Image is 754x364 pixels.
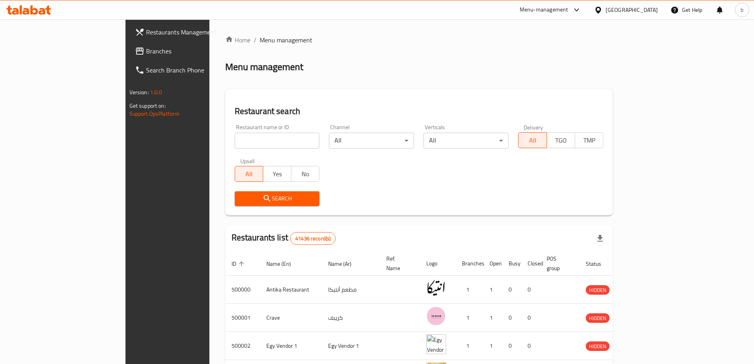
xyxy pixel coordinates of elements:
a: Support.OpsPlatform [129,109,180,119]
span: Status [586,259,612,269]
td: 1 [483,332,502,360]
span: Branches [146,46,245,56]
th: Open [483,252,502,276]
label: Upsell [240,158,255,164]
th: Logo [420,252,456,276]
td: Antika Restaurant [260,276,322,304]
td: Egy Vendor 1 [260,332,322,360]
button: Search [235,191,320,206]
td: 1 [456,304,483,332]
button: All [518,132,547,148]
span: Yes [266,168,288,180]
td: 0 [521,276,540,304]
span: 41436 record(s) [291,235,335,242]
td: 1 [483,276,502,304]
div: All [424,133,509,149]
td: 0 [521,304,540,332]
td: مطعم أنتيكا [322,276,380,304]
a: Search Branch Phone [129,61,251,80]
span: TGO [550,135,572,146]
span: HIDDEN [586,286,610,295]
nav: breadcrumb [225,35,613,45]
button: TMP [575,132,603,148]
a: Restaurants Management [129,23,251,42]
td: 1 [483,304,502,332]
span: ID [232,259,247,269]
span: HIDDEN [586,314,610,323]
h2: Menu management [225,61,303,73]
td: 0 [502,332,521,360]
span: Version: [129,87,149,97]
button: TGO [547,132,575,148]
span: Name (En) [266,259,301,269]
img: Crave [426,306,446,326]
span: POS group [547,254,570,273]
button: Yes [263,166,291,182]
td: كرييف [322,304,380,332]
img: Antika Restaurant [426,278,446,298]
h2: Restaurants list [232,232,336,245]
td: Egy Vendor 1 [322,332,380,360]
span: b [741,6,743,14]
td: 0 [502,304,521,332]
th: Busy [502,252,521,276]
span: Restaurants Management [146,27,245,37]
button: No [291,166,319,182]
span: HIDDEN [586,342,610,351]
th: Closed [521,252,540,276]
span: Search [241,194,313,204]
div: HIDDEN [586,341,610,351]
span: All [238,168,260,180]
a: Branches [129,42,251,61]
input: Search for restaurant name or ID.. [235,133,320,149]
button: All [235,166,263,182]
span: Name (Ar) [328,259,362,269]
td: 0 [521,332,540,360]
span: Get support on: [129,101,166,111]
li: / [254,35,256,45]
h2: Restaurant search [235,105,604,117]
img: Egy Vendor 1 [426,334,446,354]
label: Delivery [524,124,543,130]
td: 0 [502,276,521,304]
div: Export file [591,229,610,248]
div: Menu-management [520,5,568,15]
div: Total records count [290,232,336,245]
span: Ref. Name [386,254,410,273]
span: Menu management [260,35,312,45]
span: No [294,168,316,180]
td: 1 [456,332,483,360]
span: All [522,135,543,146]
div: HIDDEN [586,313,610,323]
div: All [329,133,414,149]
span: 1.0.0 [150,87,162,97]
th: Branches [456,252,483,276]
span: TMP [578,135,600,146]
div: [GEOGRAPHIC_DATA] [606,6,658,14]
td: Crave [260,304,322,332]
td: 1 [456,276,483,304]
span: Search Branch Phone [146,65,245,75]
